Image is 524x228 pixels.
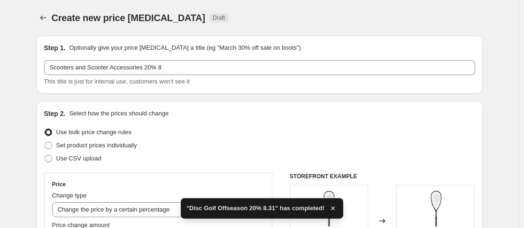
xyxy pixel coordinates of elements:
span: Create new price [MEDICAL_DATA] [52,13,206,23]
img: Unknown_b0420125-c748-4209-9ea3-491d2447b031_80x.jpg [417,190,455,228]
span: This title is just for internal use, customers won't see it [44,78,190,85]
span: Change type [52,192,87,199]
input: 30% off holiday sale [44,60,475,75]
p: Optionally give your price [MEDICAL_DATA] a title (eg "March 30% off sale on boots") [69,43,301,53]
h2: Step 2. [44,109,66,118]
span: Set product prices individually [56,142,137,149]
span: Use bulk price change rules [56,129,131,136]
img: Unknown_b0420125-c748-4209-9ea3-491d2447b031_80x.jpg [310,190,347,228]
h3: Price [52,181,66,188]
p: Select how the prices should change [69,109,169,118]
span: Use CSV upload [56,155,101,162]
button: Price change jobs [37,11,50,24]
span: Draft [213,14,225,22]
h6: STOREFRONT EXAMPLE [290,173,475,180]
span: "Disc Golf Offseason 20% 8.31" has completed! [186,204,324,213]
h2: Step 1. [44,43,66,53]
